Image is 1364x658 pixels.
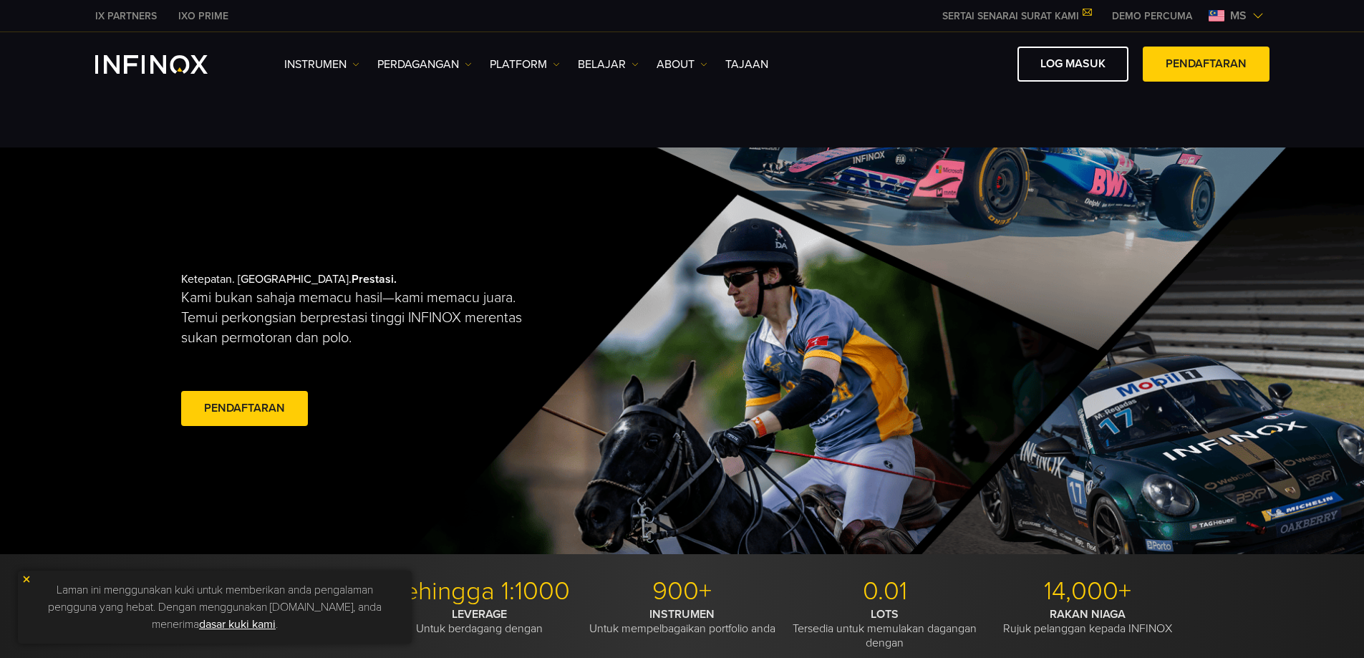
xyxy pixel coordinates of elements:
strong: RAKAN NIAGA [1050,607,1126,621]
a: Belajar [578,56,639,73]
p: 900+ [586,576,778,607]
strong: LEVERAGE [452,607,507,621]
p: Untuk berdagang dengan [384,607,576,636]
p: Sehingga 1:1000 [384,576,576,607]
a: PLATFORM [490,56,560,73]
p: 14,000+ [992,576,1184,607]
div: Ketepatan. [GEOGRAPHIC_DATA]. [181,249,632,453]
a: Tajaan [725,56,768,73]
a: INFINOX [168,9,239,24]
img: yellow close icon [21,574,32,584]
p: Laman ini menggunakan kuki untuk memberikan anda pengalaman pengguna yang hebat. Dengan menggunak... [25,578,405,637]
a: INFINOX Logo [95,55,241,74]
a: SERTAI SENARAI SURAT KAMI [932,10,1101,22]
a: Log masuk [1017,47,1128,82]
span: ms [1224,7,1252,24]
strong: LOTS [871,607,899,621]
p: Kami bukan sahaja memacu hasil—kami memacu juara. Temui perkongsian berprestasi tinggi INFINOX me... [181,288,542,348]
a: PERDAGANGAN [377,56,472,73]
a: ABOUT [657,56,707,73]
a: INFINOX MENU [1101,9,1203,24]
a: Pendaftaran [181,391,308,426]
p: Untuk mempelbagaikan portfolio anda [586,607,778,636]
p: Rujuk pelanggan kepada INFINOX [992,607,1184,636]
strong: INSTRUMEN [649,607,715,621]
p: Tersedia untuk memulakan dagangan dengan [789,607,981,650]
a: Pendaftaran [1143,47,1269,82]
a: INFINOX [84,9,168,24]
p: 0.01 [789,576,981,607]
a: dasar kuki kami [199,617,276,632]
strong: Prestasi. [352,272,397,286]
a: Instrumen [284,56,359,73]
